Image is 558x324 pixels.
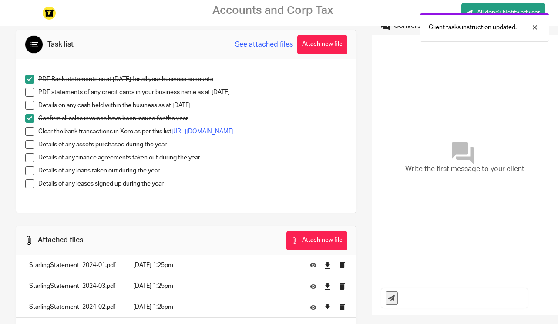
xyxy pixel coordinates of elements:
p: Details of any leases signed up during the year [38,179,347,188]
a: See attached files [235,40,293,50]
img: Instagram%20Profile%20Image_320x320_Black%20on%20Yellow.png [43,7,56,20]
span: Write the first message to your client [405,164,524,174]
p: Details of any loans taken out during the year [38,166,347,175]
button: Attach new file [286,231,347,250]
p: [DATE] 1:25pm [133,282,297,290]
p: Client tasks instruction updated. [429,23,517,32]
a: Download [324,261,331,270]
button: Attach new file [297,35,347,54]
p: [DATE] 1:25pm [133,261,297,270]
div: Attached files [38,236,83,245]
p: [DATE] 1:25pm [133,303,297,311]
p: Details on any cash held within the business as at [DATE] [38,101,347,110]
p: StarlingStatement_2024-01.pdf [29,261,116,270]
p: Clear the bank transactions in Xero as per this list [38,127,347,136]
p: Details of any assets purchased during the year [38,140,347,149]
p: StarlingStatement_2024-02.pdf [29,303,116,311]
p: PDF Bank statements as at [DATE] for all your business accounts [38,75,347,84]
p: PDF statements of any credit cards in your business name as at [DATE] [38,88,347,97]
h2: Accounts and Corp Tax [212,4,333,17]
a: All done? Notify advisor [461,3,545,23]
p: Confirm all sales invoices have been issued for the year [38,114,347,123]
a: Download [324,303,331,312]
p: StarlingStatement_2024-03.pdf [29,282,116,290]
a: [URL][DOMAIN_NAME] [171,128,234,135]
div: Task list [47,40,74,49]
a: Download [324,282,331,291]
p: Details of any finance agreements taken out during the year [38,153,347,162]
